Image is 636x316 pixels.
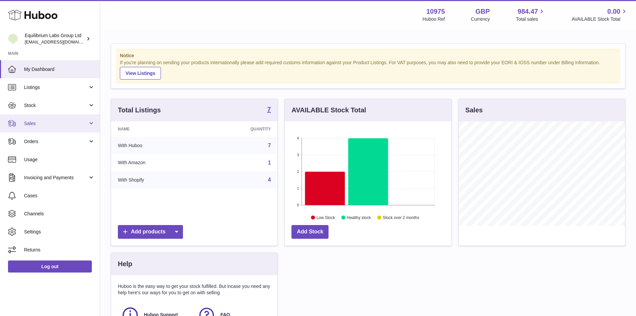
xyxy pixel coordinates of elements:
[267,106,271,113] strong: 7
[471,16,490,22] div: Currency
[24,120,88,127] span: Sales
[268,160,271,166] a: 1
[516,16,546,22] span: Total sales
[297,136,299,140] text: 4
[120,60,616,80] div: If you're planning on sending your products internationally please add required customs informati...
[516,7,546,22] a: 984.47 Total sales
[475,7,490,16] strong: GBP
[8,34,18,44] img: huboo@equilibriumlabs.com
[8,260,92,273] a: Log out
[24,211,95,217] span: Channels
[517,7,538,16] span: 984.47
[316,215,335,220] text: Low Stock
[291,106,366,115] h3: AVAILABLE Stock Total
[24,102,88,109] span: Stock
[383,215,419,220] text: Stock over 2 months
[268,142,271,148] a: 7
[267,106,271,114] a: 7
[120,67,161,80] a: View Listings
[607,7,620,16] span: 0.00
[24,66,95,73] span: My Dashboard
[572,7,628,22] a: 0.00 AVAILABLE Stock Total
[572,16,628,22] span: AVAILABLE Stock Total
[111,154,202,172] td: With Amazon
[24,247,95,253] span: Returns
[202,121,278,137] th: Quantity
[268,177,271,183] a: 4
[291,225,329,239] a: Add Stock
[25,32,85,45] div: Equilibrium Labs Group Ltd
[25,39,98,44] span: [EMAIL_ADDRESS][DOMAIN_NAME]
[118,259,132,269] h3: Help
[111,171,202,189] td: With Shopify
[347,215,371,220] text: Healthy stock
[24,138,88,145] span: Orders
[111,121,202,137] th: Name
[297,186,299,190] text: 1
[297,170,299,174] text: 2
[118,106,161,115] h3: Total Listings
[24,229,95,235] span: Settings
[118,225,183,239] a: Add products
[111,137,202,154] td: With Huboo
[24,156,95,163] span: Usage
[297,153,299,157] text: 3
[465,106,483,115] h3: Sales
[24,193,95,199] span: Cases
[120,52,616,59] strong: Notice
[423,16,445,22] div: Huboo Ref
[24,84,88,91] span: Listings
[118,283,271,296] p: Huboo is the easy way to get your stock fulfilled. But incase you need any help here's our ways f...
[426,7,445,16] strong: 10975
[24,175,88,181] span: Invoicing and Payments
[297,203,299,207] text: 0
